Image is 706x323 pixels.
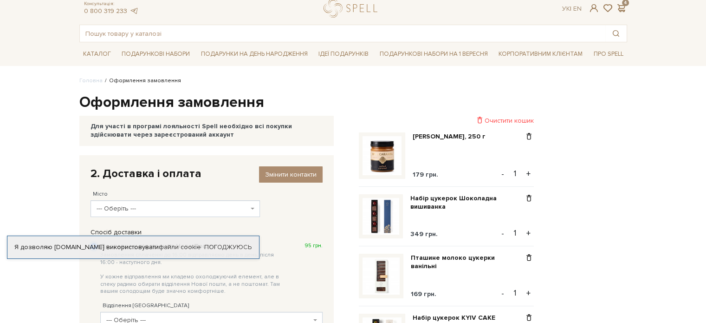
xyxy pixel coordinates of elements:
div: Ук [562,5,582,13]
b: Доставка у відділення Нова Пошта [100,242,285,295]
h1: Оформлення замовлення [79,93,627,112]
a: Про Spell [590,47,627,61]
span: 95 грн. [304,242,323,250]
button: Пошук товару у каталозі [605,25,627,42]
input: Пошук товару у каталозі [80,25,605,42]
span: --- Оберіть --- [97,204,248,213]
label: Відділення [GEOGRAPHIC_DATA] [103,302,189,310]
li: Оформлення замовлення [103,77,181,85]
a: Набір цукерок Шоколадна вишиванка [410,194,524,211]
div: 2. Доставка і оплата [91,166,323,181]
span: 179 грн. [413,171,438,178]
img: Пташине молоко цукерки ванільні [363,257,400,295]
a: Каталог [79,47,115,61]
span: 169 грн. [411,290,436,298]
span: 349 грн. [410,230,438,238]
a: telegram [130,7,139,15]
span: Замовлення сплаченні до 16:00 відправляємо день в день, після 16:00 - наступного дня. У кожне від... [100,251,285,295]
button: + [523,167,534,181]
label: Місто [93,190,108,198]
a: файли cookie [159,243,201,251]
button: + [523,226,534,240]
img: Набір цукерок Шоколадна вишиванка [363,198,399,235]
a: En [573,5,582,13]
span: Консультація: [84,1,139,7]
span: | [570,5,571,13]
a: Погоджуюсь [204,243,252,251]
div: Очистити кошик [359,116,534,125]
a: [PERSON_NAME], 250 г [413,132,492,141]
a: Головна [79,77,103,84]
button: - [498,167,507,181]
span: Змінити контакти [265,171,317,178]
div: Я дозволяю [DOMAIN_NAME] використовувати [7,243,259,251]
a: Подарункові набори на 1 Вересня [376,46,492,62]
div: Спосіб доставки [86,228,327,237]
img: Карамель солона, 250 г [363,136,402,175]
button: + [523,286,534,300]
a: Пташине молоко цукерки ванільні [411,254,524,270]
button: - [498,226,507,240]
a: Корпоративним клієнтам [495,46,586,62]
div: Для участі в програмі лояльності Spell необхідно всі покупки здійснювати через зареєстрований акк... [91,122,323,139]
a: Подарункові набори [118,47,194,61]
a: Ідеї подарунків [315,47,372,61]
button: - [498,286,507,300]
span: --- Оберіть --- [91,200,260,217]
a: 0 800 319 233 [84,7,127,15]
a: Подарунки на День народження [197,47,311,61]
a: Набір цукерок KYIV CAKE [413,314,502,322]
